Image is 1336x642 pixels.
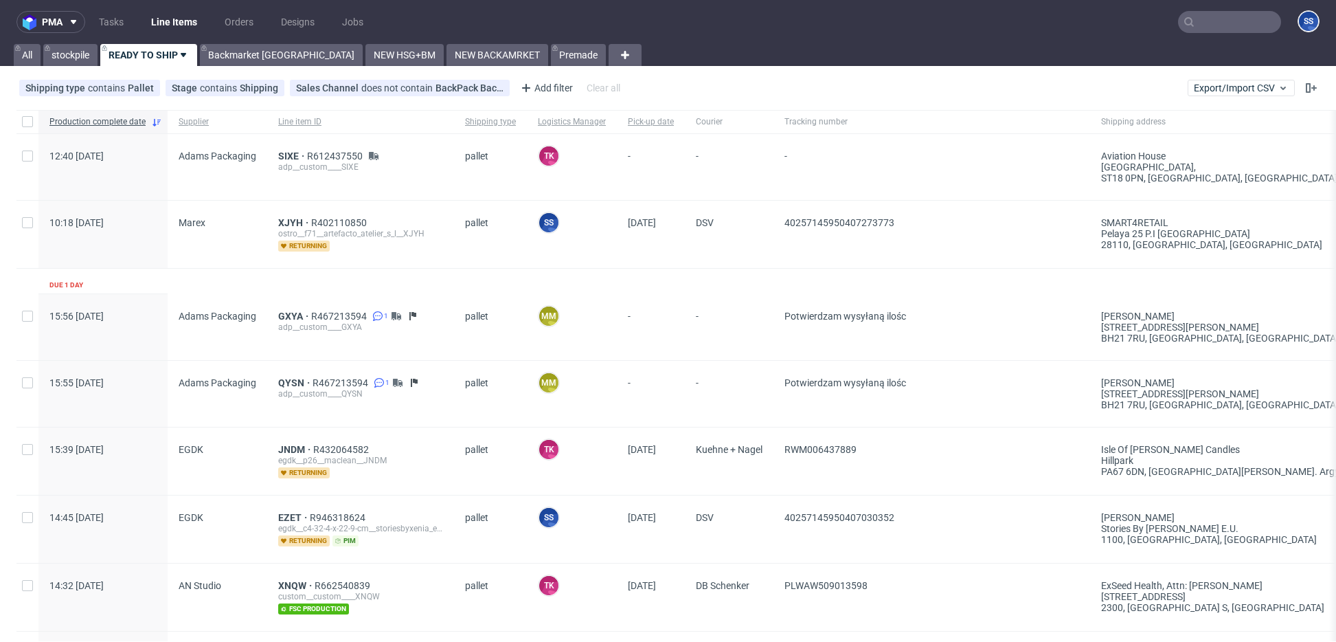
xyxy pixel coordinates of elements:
[696,116,762,128] span: Courier
[143,11,205,33] a: Line Items
[49,311,104,322] span: 15:56 [DATE]
[278,580,315,591] span: XNQW
[465,512,516,546] span: pallet
[446,44,548,66] a: NEW BACKAMRKET
[539,146,558,166] figcaption: TK
[784,151,1079,184] span: -
[628,151,674,184] span: -
[278,377,313,388] a: QYSN
[307,151,365,162] span: R612437550
[179,151,256,162] span: Adams Packaging
[696,512,762,546] span: DSV
[628,580,656,591] span: [DATE]
[784,217,894,228] span: 40257145950407273773
[100,44,197,66] a: READY TO SHIP
[311,311,370,322] a: R467213594
[311,217,370,228] a: R402110850
[128,82,154,93] div: Pallet
[539,373,558,392] figcaption: MM
[278,535,330,546] span: returning
[172,82,200,93] span: Stage
[49,580,104,591] span: 14:32 [DATE]
[278,604,349,615] span: fsc production
[49,280,83,291] div: Due 1 day
[551,44,606,66] a: Premade
[332,535,359,546] span: pim
[696,217,762,252] span: DSV
[696,311,762,344] span: -
[784,580,868,591] span: PLWAW509013598
[278,151,307,162] a: SIXE
[273,11,323,33] a: Designs
[49,444,104,455] span: 15:39 [DATE]
[49,512,104,523] span: 14:45 [DATE]
[696,377,762,410] span: -
[628,116,674,128] span: Pick-up date
[315,580,373,591] a: R662540839
[628,217,656,228] span: [DATE]
[278,311,311,322] span: GXYA
[334,11,372,33] a: Jobs
[179,512,203,523] span: EGDK
[1188,80,1295,96] button: Export/Import CSV
[278,116,443,128] span: Line item ID
[784,512,894,523] span: 40257145950407030352
[179,116,256,128] span: Supplier
[1194,82,1289,93] span: Export/Import CSV
[361,82,435,93] span: does not contain
[278,322,443,333] div: adp__custom____GXYA
[179,311,256,322] span: Adams Packaging
[278,388,443,399] div: adp__custom____QYSN
[1299,12,1318,31] figcaption: SS
[278,444,313,455] a: JNDM
[240,82,278,93] div: Shipping
[515,77,576,99] div: Add filter
[784,444,857,455] span: RWM006437889
[465,151,516,184] span: pallet
[23,14,42,30] img: logo
[784,377,906,388] span: Potwierdzam wysyłaną ilośc
[628,512,656,523] span: [DATE]
[179,377,256,388] span: Adams Packaging
[385,377,389,388] span: 1
[200,44,363,66] a: Backmarket [GEOGRAPHIC_DATA]
[465,377,516,410] span: pallet
[179,217,205,228] span: Marex
[696,151,762,184] span: -
[91,11,132,33] a: Tasks
[179,580,221,591] span: AN Studio
[539,508,558,527] figcaption: SS
[278,523,443,534] div: egdk__c4-32-4-x-22-9-cm__storiesbyxenia_e_u__EZET
[49,217,104,228] span: 10:18 [DATE]
[278,162,443,173] div: adp__custom____SIXE
[179,444,203,455] span: EGDK
[465,311,516,344] span: pallet
[49,151,104,162] span: 12:40 [DATE]
[538,116,606,128] span: Logistics Manager
[313,377,371,388] a: R467213594
[365,44,444,66] a: NEW HSG+BM
[278,512,310,523] a: EZET
[465,116,516,128] span: Shipping type
[49,116,146,128] span: Production complete date
[696,580,762,615] span: DB Schenker
[784,116,1079,128] span: Tracking number
[88,82,128,93] span: contains
[200,82,240,93] span: contains
[278,455,443,466] div: egdk__p26__maclean__JNDM
[278,217,311,228] span: XJYH
[539,440,558,459] figcaption: TK
[371,377,389,388] a: 1
[43,44,98,66] a: stockpile
[628,444,656,455] span: [DATE]
[49,377,104,388] span: 15:55 [DATE]
[539,576,558,595] figcaption: TK
[465,444,516,478] span: pallet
